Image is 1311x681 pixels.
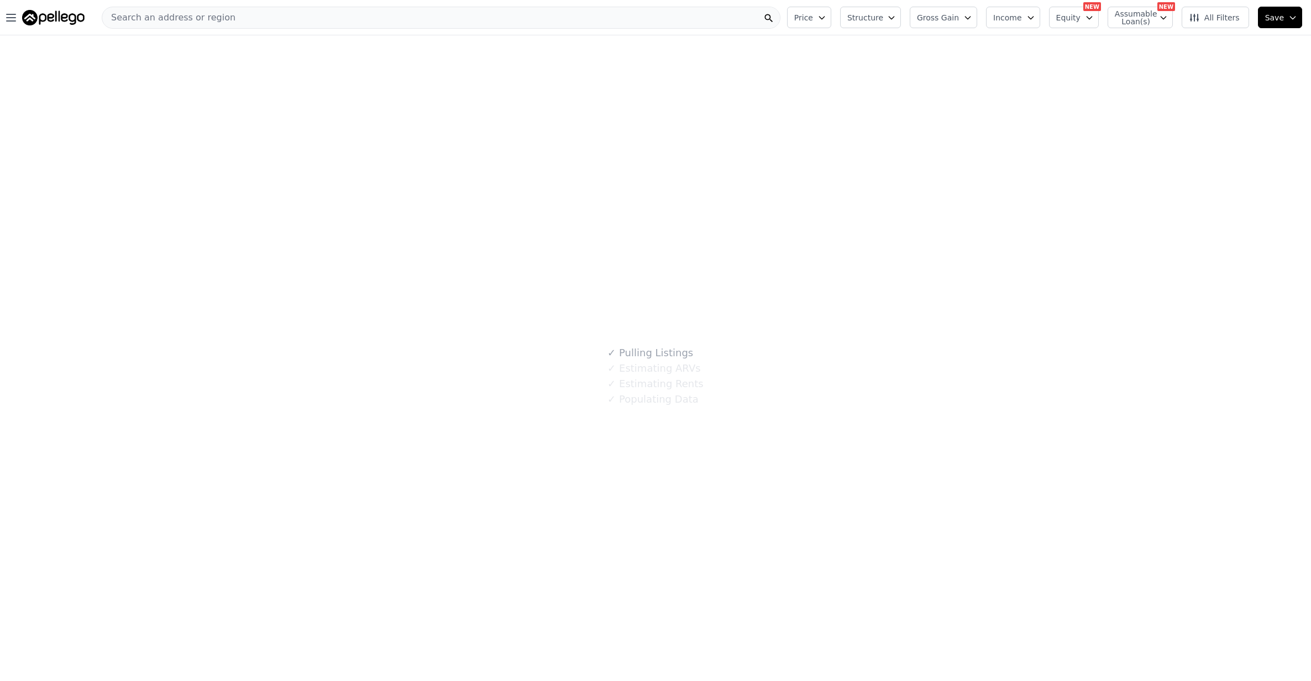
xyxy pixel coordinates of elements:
button: Structure [840,7,901,28]
span: Assumable Loan(s) [1115,10,1150,25]
button: Equity [1049,7,1099,28]
button: All Filters [1182,7,1249,28]
span: Equity [1056,12,1081,23]
div: Estimating Rents [607,376,703,392]
span: ✓ [607,363,616,374]
span: All Filters [1189,12,1240,23]
button: Gross Gain [910,7,977,28]
img: Pellego [22,10,85,25]
span: ✓ [607,347,616,358]
button: Save [1258,7,1302,28]
div: Pulling Listings [607,345,693,361]
span: ✓ [607,394,616,405]
div: NEW [1157,2,1175,11]
div: NEW [1083,2,1101,11]
span: Gross Gain [917,12,959,23]
div: Estimating ARVs [607,361,700,376]
span: Income [993,12,1022,23]
span: Structure [847,12,883,23]
span: Save [1265,12,1284,23]
button: Assumable Loan(s) [1108,7,1173,28]
span: Price [794,12,813,23]
div: Populating Data [607,392,698,407]
span: Search an address or region [102,11,235,24]
button: Income [986,7,1040,28]
span: ✓ [607,378,616,389]
button: Price [787,7,831,28]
